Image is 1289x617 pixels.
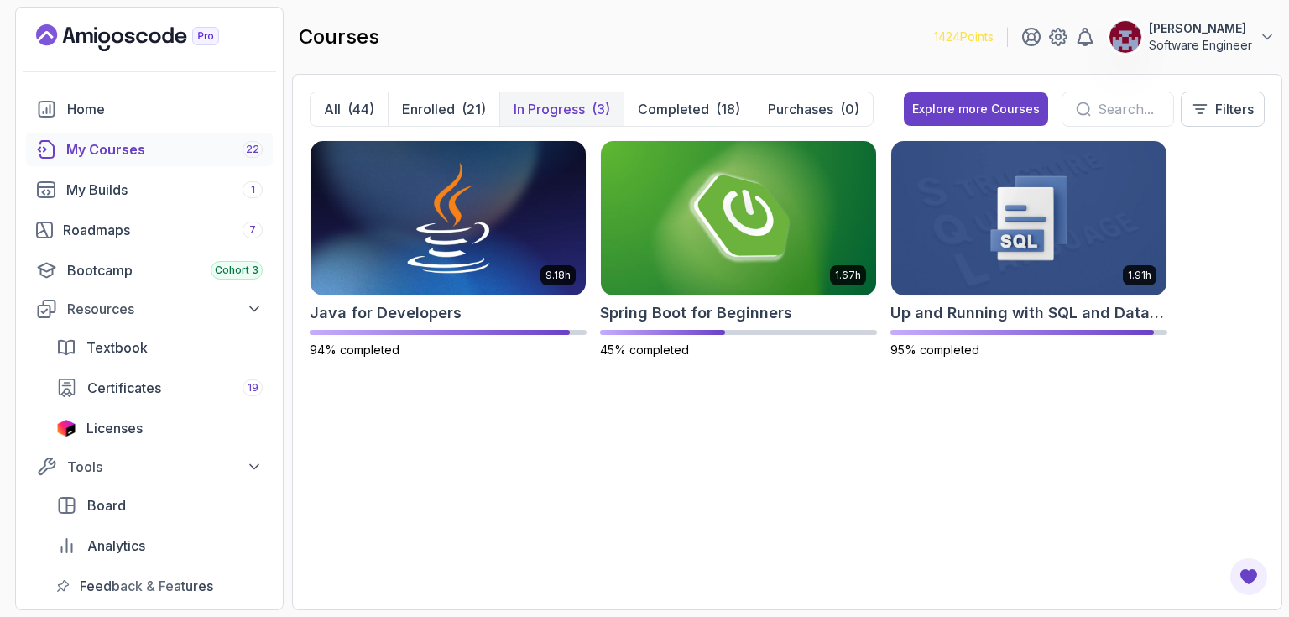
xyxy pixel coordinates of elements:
[26,92,273,126] a: home
[600,301,792,325] h2: Spring Boot for Beginners
[67,260,263,280] div: Bootcamp
[912,101,1040,118] div: Explore more Courses
[251,183,255,196] span: 1
[624,92,754,126] button: Completed(18)
[67,457,263,477] div: Tools
[311,141,586,295] img: Java for Developers card
[310,342,399,357] span: 94% completed
[638,99,709,119] p: Completed
[754,92,873,126] button: Purchases(0)
[890,140,1167,358] a: Up and Running with SQL and Databases card1.91hUp and Running with SQL and Databases95% completed
[46,371,273,405] a: certificates
[499,92,624,126] button: In Progress(3)
[600,140,877,358] a: Spring Boot for Beginners card1.67hSpring Boot for Beginners45% completed
[1109,21,1141,53] img: user profile image
[310,140,587,358] a: Java for Developers card9.18hJava for Developers94% completed
[46,411,273,445] a: licenses
[1185,512,1289,592] iframe: chat widget
[46,529,273,562] a: analytics
[545,269,571,282] p: 9.18h
[63,220,263,240] div: Roadmaps
[87,378,161,398] span: Certificates
[86,337,148,358] span: Textbook
[1098,99,1160,119] input: Search...
[46,489,273,522] a: board
[26,452,273,482] button: Tools
[402,99,455,119] p: Enrolled
[716,99,740,119] div: (18)
[1109,20,1276,54] button: user profile image[PERSON_NAME]Software Engineer
[80,576,213,596] span: Feedback & Features
[890,301,1167,325] h2: Up and Running with SQL and Databases
[462,99,486,119] div: (21)
[1149,20,1252,37] p: [PERSON_NAME]
[768,99,833,119] p: Purchases
[592,99,610,119] div: (3)
[1128,269,1151,282] p: 1.91h
[1181,92,1265,127] button: Filters
[46,569,273,603] a: feedback
[66,180,263,200] div: My Builds
[311,92,388,126] button: All(44)
[891,141,1166,295] img: Up and Running with SQL and Databases card
[36,24,258,51] a: Landing page
[248,381,258,395] span: 19
[1149,37,1252,54] p: Software Engineer
[934,29,994,45] p: 1424 Points
[249,223,256,237] span: 7
[514,99,585,119] p: In Progress
[26,254,273,287] a: bootcamp
[26,133,273,166] a: courses
[46,331,273,364] a: textbook
[324,99,341,119] p: All
[246,143,259,156] span: 22
[66,139,263,159] div: My Courses
[67,299,263,319] div: Resources
[87,536,145,556] span: Analytics
[299,24,379,50] h2: courses
[835,269,861,282] p: 1.67h
[1215,99,1254,119] p: Filters
[67,99,263,119] div: Home
[215,264,258,277] span: Cohort 3
[890,342,979,357] span: 95% completed
[388,92,499,126] button: Enrolled(21)
[26,213,273,247] a: roadmaps
[87,495,126,515] span: Board
[347,99,374,119] div: (44)
[600,342,689,357] span: 45% completed
[56,420,76,437] img: jetbrains icon
[904,92,1048,126] button: Explore more Courses
[86,418,143,438] span: Licenses
[601,141,876,295] img: Spring Boot for Beginners card
[310,301,462,325] h2: Java for Developers
[26,294,273,324] button: Resources
[840,99,859,119] div: (0)
[26,173,273,207] a: builds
